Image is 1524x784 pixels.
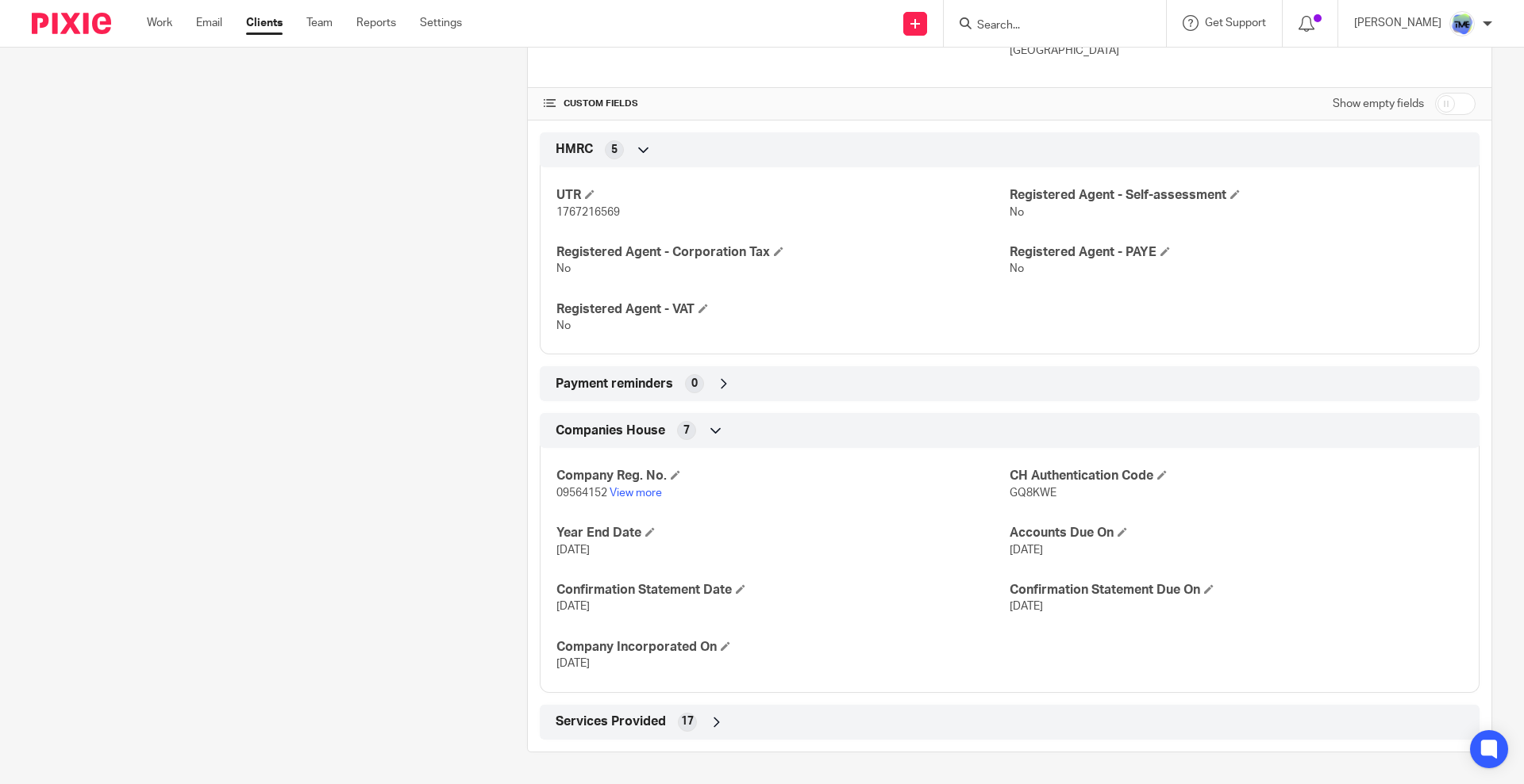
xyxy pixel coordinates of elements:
[306,15,333,31] a: Team
[544,98,1010,110] h4: CUSTOM FIELDS
[976,19,1118,33] input: Search
[1010,207,1024,218] span: No
[1449,11,1475,36] img: FINAL%20LOGO%20FOR%20TME.png
[556,582,1010,599] h4: Confirmation Statement Date
[681,713,694,729] span: 17
[610,488,662,499] a: View more
[556,639,1010,656] h4: Company Incorporated On
[196,15,222,31] a: Email
[246,15,283,31] a: Clients
[147,15,172,31] a: Work
[1010,263,1024,274] span: No
[1010,468,1463,484] h4: CH Authentication Code
[1205,17,1266,29] span: Get Support
[1333,96,1424,112] label: Show empty fields
[556,601,590,612] span: [DATE]
[691,376,698,392] span: 0
[1010,43,1476,59] p: [GEOGRAPHIC_DATA]
[1010,582,1463,599] h4: Confirmation Statement Due On
[556,423,665,439] span: Companies House
[1010,488,1056,499] span: GQ8KWE
[556,525,1010,541] h4: Year End Date
[556,263,571,274] span: No
[556,187,1010,204] h4: UTR
[556,320,571,331] span: No
[556,301,1010,318] h4: Registered Agent - VAT
[556,488,607,499] span: 09564152
[611,142,618,158] span: 5
[1010,244,1463,261] h4: Registered Agent - PAYE
[1010,601,1043,612] span: [DATE]
[420,15,462,31] a: Settings
[556,376,673,392] span: Payment reminders
[556,141,593,158] span: HMRC
[556,658,590,669] span: [DATE]
[556,468,1010,484] h4: Company Reg. No.
[683,423,690,438] span: 7
[1354,15,1441,31] p: [PERSON_NAME]
[32,13,111,34] img: Pixie
[556,713,666,730] span: Services Provided
[556,207,620,218] span: 1767216569
[1010,525,1463,541] h4: Accounts Due On
[1010,187,1463,204] h4: Registered Agent - Self-assessment
[556,545,590,556] span: [DATE]
[1010,545,1043,556] span: [DATE]
[356,15,396,31] a: Reports
[556,244,1010,261] h4: Registered Agent - Corporation Tax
